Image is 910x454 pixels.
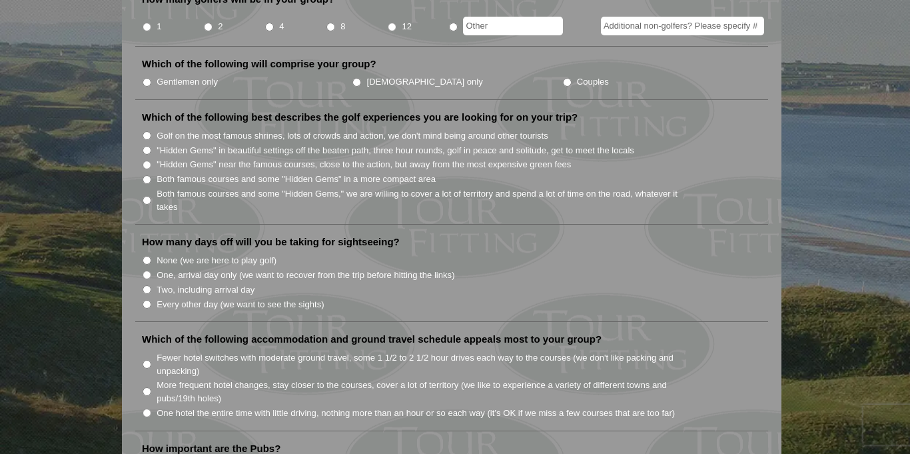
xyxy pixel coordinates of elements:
[402,20,412,33] label: 12
[157,269,454,282] label: One, arrival day only (we want to recover from the trip before hitting the links)
[279,20,284,33] label: 4
[157,20,161,33] label: 1
[157,129,548,143] label: Golf on the most famous shrines, lots of crowds and action, we don't mind being around other tour...
[157,158,571,171] label: "Hidden Gems" near the famous courses, close to the action, but away from the most expensive gree...
[340,20,345,33] label: 8
[577,75,609,89] label: Couples
[157,407,675,420] label: One hotel the entire time with little driving, nothing more than an hour or so each way (it’s OK ...
[218,20,223,33] label: 2
[142,333,602,346] label: Which of the following accommodation and ground travel schedule appeals most to your group?
[142,235,400,249] label: How many days off will you be taking for sightseeing?
[157,254,276,267] label: None (we are here to play golf)
[157,173,436,186] label: Both famous courses and some "Hidden Gems" in a more compact area
[601,17,764,35] input: Additional non-golfers? Please specify #
[463,17,563,35] input: Other
[157,298,324,311] label: Every other day (we want to see the sights)
[157,144,634,157] label: "Hidden Gems" in beautiful settings off the beaten path, three hour rounds, golf in peace and sol...
[142,111,578,124] label: Which of the following best describes the golf experiences you are looking for on your trip?
[157,75,218,89] label: Gentlemen only
[142,57,376,71] label: Which of the following will comprise your group?
[157,187,692,213] label: Both famous courses and some "Hidden Gems," we are willing to cover a lot of territory and spend ...
[367,75,483,89] label: [DEMOGRAPHIC_DATA] only
[157,283,254,297] label: Two, including arrival day
[157,351,692,377] label: Fewer hotel switches with moderate ground travel, some 1 1/2 to 2 1/2 hour drives each way to the...
[157,379,692,405] label: More frequent hotel changes, stay closer to the courses, cover a lot of territory (we like to exp...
